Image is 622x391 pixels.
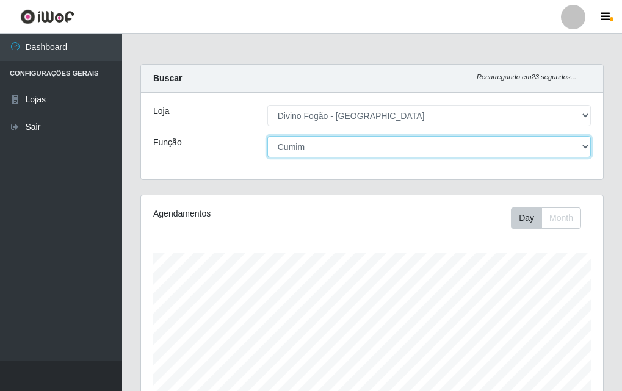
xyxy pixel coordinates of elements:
div: Agendamentos [153,207,325,220]
button: Day [511,207,542,229]
label: Função [153,136,182,149]
div: First group [511,207,581,229]
button: Month [541,207,581,229]
i: Recarregando em 23 segundos... [477,73,576,81]
strong: Buscar [153,73,182,83]
div: Toolbar with button groups [511,207,591,229]
label: Loja [153,105,169,118]
img: CoreUI Logo [20,9,74,24]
